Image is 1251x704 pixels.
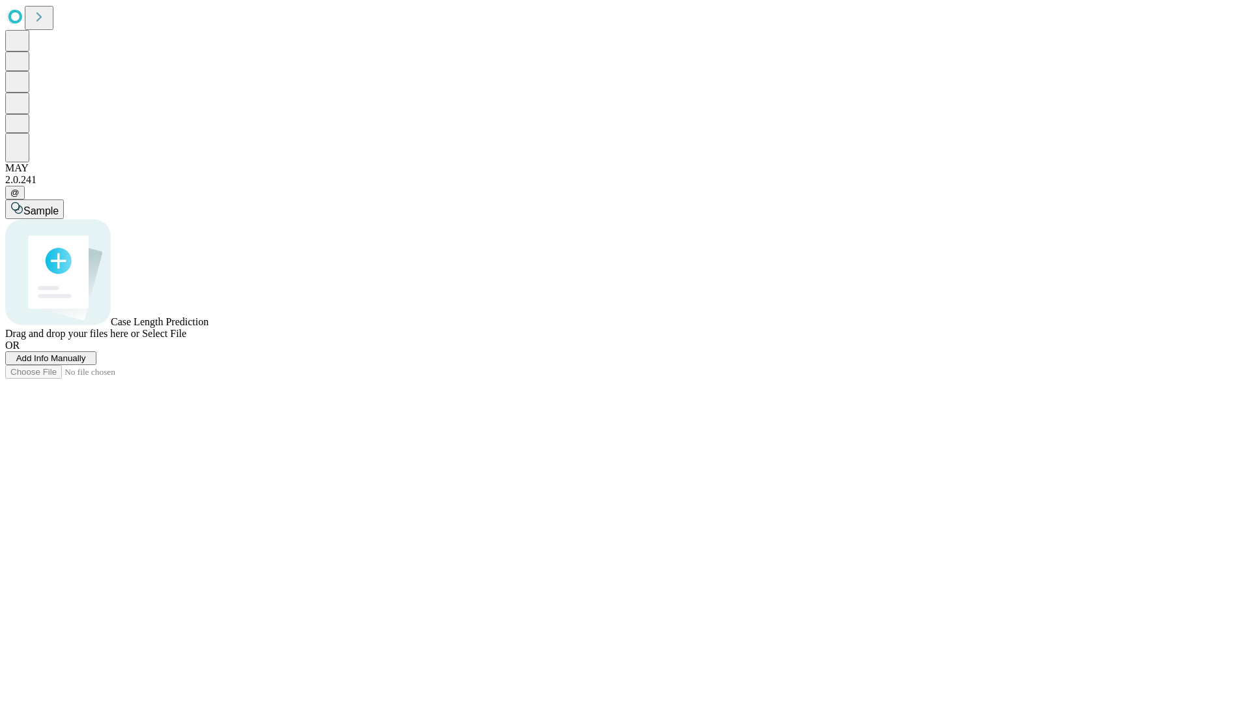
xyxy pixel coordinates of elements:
button: @ [5,186,25,199]
span: Case Length Prediction [111,316,208,327]
span: Select File [142,328,186,339]
span: Add Info Manually [16,353,86,363]
div: 2.0.241 [5,174,1246,186]
div: MAY [5,162,1246,174]
button: Sample [5,199,64,219]
span: Sample [23,205,59,216]
span: Drag and drop your files here or [5,328,139,339]
span: OR [5,340,20,351]
span: @ [10,188,20,198]
button: Add Info Manually [5,351,96,365]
